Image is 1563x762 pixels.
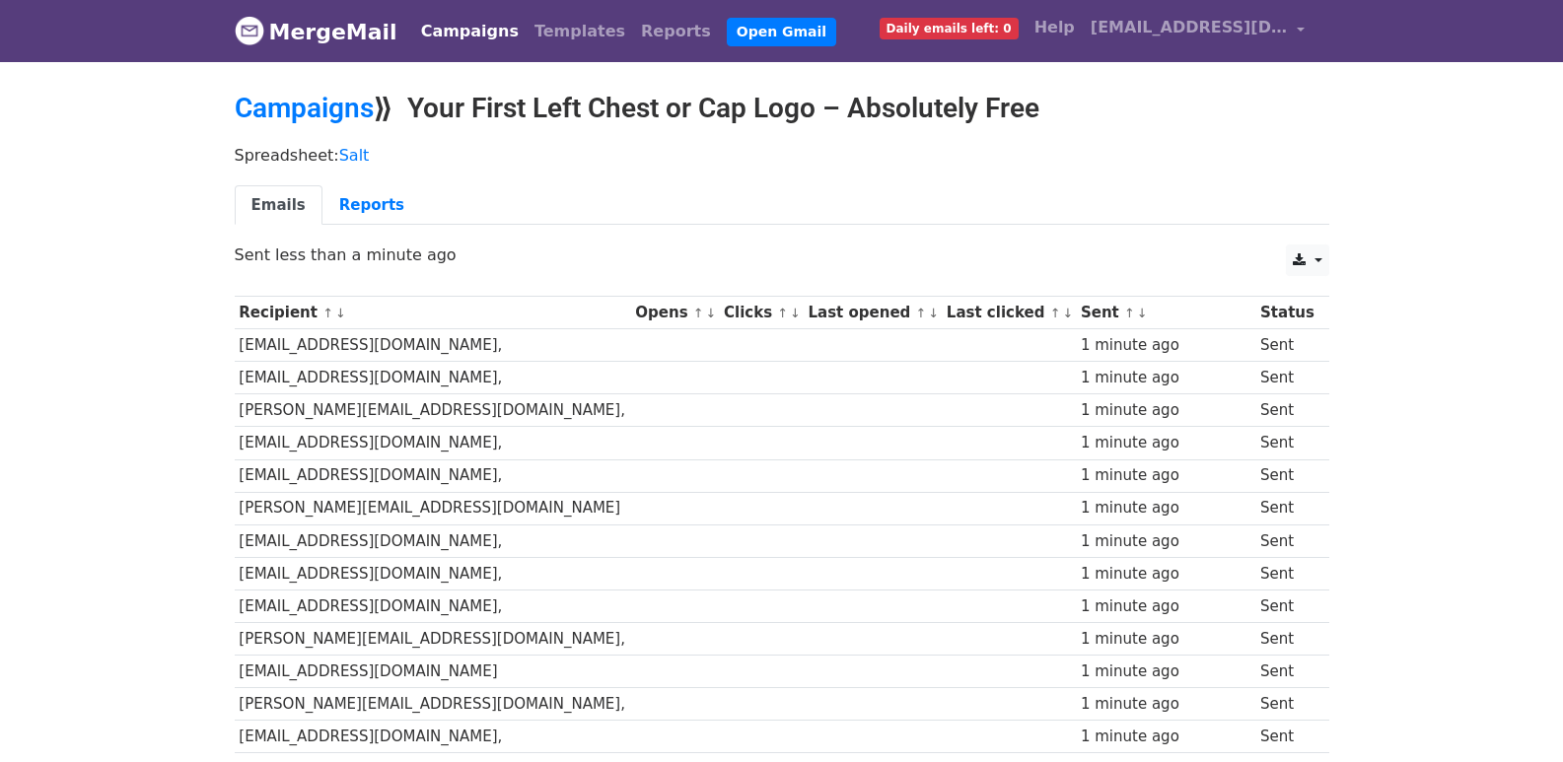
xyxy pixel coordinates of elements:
[1081,399,1251,422] div: 1 minute ago
[235,297,631,329] th: Recipient
[719,297,804,329] th: Clicks
[235,244,1329,265] p: Sent less than a minute ago
[727,18,836,46] a: Open Gmail
[1081,497,1251,520] div: 1 minute ago
[235,394,631,427] td: [PERSON_NAME][EMAIL_ADDRESS][DOMAIN_NAME],
[1081,367,1251,389] div: 1 minute ago
[1255,524,1319,557] td: Sent
[235,329,631,362] td: [EMAIL_ADDRESS][DOMAIN_NAME],
[235,362,631,394] td: [EMAIL_ADDRESS][DOMAIN_NAME],
[1255,623,1319,656] td: Sent
[235,589,631,622] td: [EMAIL_ADDRESS][DOMAIN_NAME],
[1255,394,1319,427] td: Sent
[1255,362,1319,394] td: Sent
[1081,628,1251,651] div: 1 minute ago
[1255,459,1319,492] td: Sent
[1081,595,1251,618] div: 1 minute ago
[804,297,942,329] th: Last opened
[1255,721,1319,753] td: Sent
[235,557,631,589] td: [EMAIL_ADDRESS][DOMAIN_NAME],
[633,12,719,51] a: Reports
[527,12,633,51] a: Templates
[1050,306,1061,320] a: ↑
[322,306,333,320] a: ↑
[790,306,801,320] a: ↓
[235,623,631,656] td: [PERSON_NAME][EMAIL_ADDRESS][DOMAIN_NAME],
[1081,334,1251,357] div: 1 minute ago
[235,185,322,226] a: Emails
[1255,297,1319,329] th: Status
[235,656,631,688] td: [EMAIL_ADDRESS][DOMAIN_NAME]
[235,92,1329,125] h2: ⟫ Your First Left Chest or Cap Logo – Absolutely Free
[928,306,939,320] a: ↓
[693,306,704,320] a: ↑
[1255,688,1319,721] td: Sent
[235,92,374,124] a: Campaigns
[413,12,527,51] a: Campaigns
[235,145,1329,166] p: Spreadsheet:
[1081,693,1251,716] div: 1 minute ago
[235,688,631,721] td: [PERSON_NAME][EMAIL_ADDRESS][DOMAIN_NAME],
[235,721,631,753] td: [EMAIL_ADDRESS][DOMAIN_NAME],
[1081,464,1251,487] div: 1 minute ago
[1255,427,1319,459] td: Sent
[235,16,264,45] img: MergeMail logo
[1255,589,1319,622] td: Sent
[235,11,397,52] a: MergeMail
[1062,306,1073,320] a: ↓
[631,297,720,329] th: Opens
[1255,557,1319,589] td: Sent
[1081,563,1251,586] div: 1 minute ago
[1081,530,1251,553] div: 1 minute ago
[706,306,717,320] a: ↓
[942,297,1076,329] th: Last clicked
[1081,660,1251,683] div: 1 minute ago
[1081,726,1251,748] div: 1 minute ago
[1083,8,1314,54] a: [EMAIL_ADDRESS][DOMAIN_NAME]
[872,8,1027,47] a: Daily emails left: 0
[1124,306,1135,320] a: ↑
[1255,656,1319,688] td: Sent
[235,427,631,459] td: [EMAIL_ADDRESS][DOMAIN_NAME],
[235,459,631,492] td: [EMAIL_ADDRESS][DOMAIN_NAME],
[1027,8,1083,47] a: Help
[1091,16,1288,39] span: [EMAIL_ADDRESS][DOMAIN_NAME]
[339,146,370,165] a: Salt
[335,306,346,320] a: ↓
[1137,306,1148,320] a: ↓
[880,18,1019,39] span: Daily emails left: 0
[322,185,421,226] a: Reports
[1255,329,1319,362] td: Sent
[916,306,927,320] a: ↑
[1255,492,1319,524] td: Sent
[1081,432,1251,454] div: 1 minute ago
[235,492,631,524] td: [PERSON_NAME][EMAIL_ADDRESS][DOMAIN_NAME]
[777,306,788,320] a: ↑
[235,524,631,557] td: [EMAIL_ADDRESS][DOMAIN_NAME],
[1076,297,1255,329] th: Sent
